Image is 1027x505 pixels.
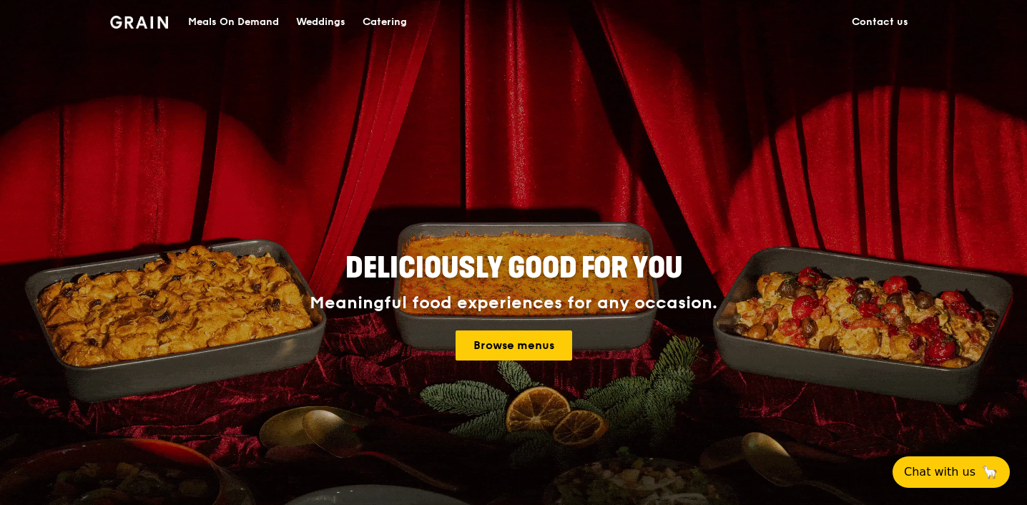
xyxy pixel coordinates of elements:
[110,16,168,29] img: Grain
[288,1,354,44] a: Weddings
[363,1,407,44] div: Catering
[296,1,345,44] div: Weddings
[188,1,279,44] div: Meals On Demand
[981,464,998,481] span: 🦙
[345,251,682,285] span: Deliciously good for you
[843,1,917,44] a: Contact us
[354,1,416,44] a: Catering
[904,464,976,481] span: Chat with us
[256,293,771,313] div: Meaningful food experiences for any occasion.
[456,330,572,361] a: Browse menus
[893,456,1010,488] button: Chat with us🦙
